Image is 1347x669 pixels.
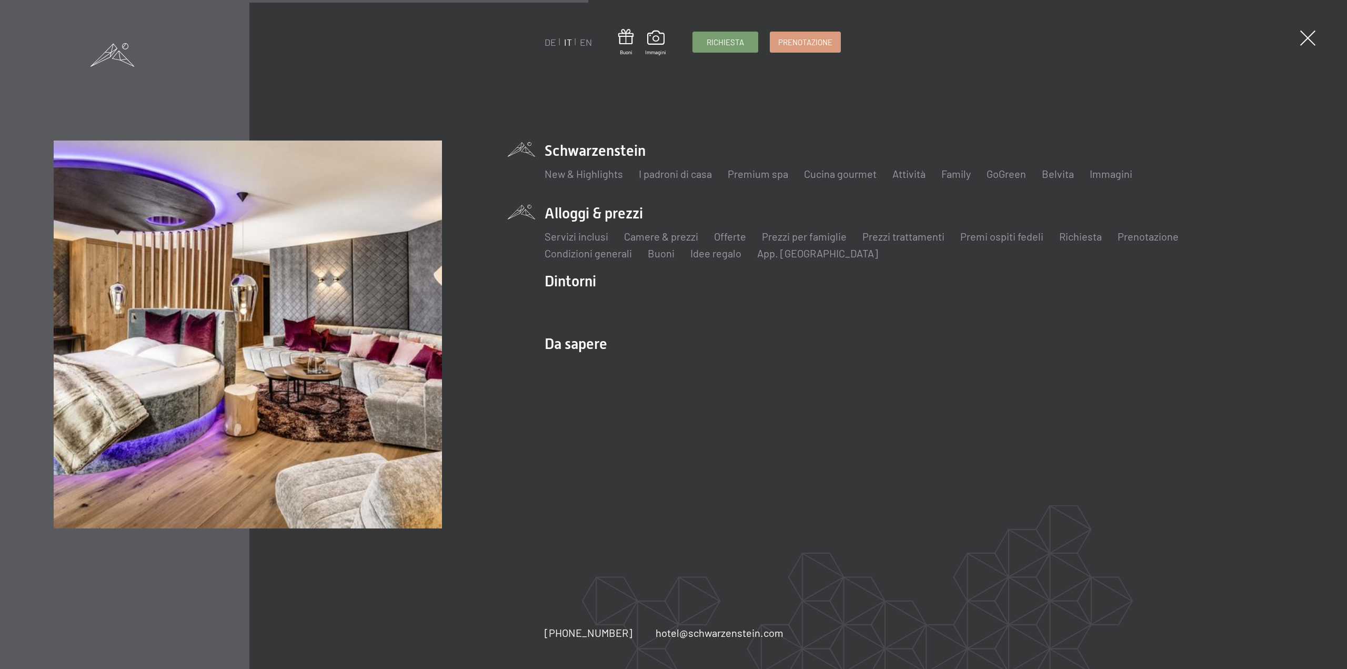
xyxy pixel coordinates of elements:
a: Richiesta [693,32,758,52]
a: I padroni di casa [639,167,712,180]
a: Buoni [648,247,675,259]
a: hotel@schwarzenstein.com [656,625,783,640]
span: Richiesta [707,37,744,48]
span: Buoni [618,48,634,56]
a: Prenotazione [1118,230,1179,243]
a: Prenotazione [770,32,840,52]
a: Richiesta [1059,230,1102,243]
a: IT [564,36,572,48]
span: [PHONE_NUMBER] [545,626,632,639]
a: Immagini [645,31,666,56]
a: Premi ospiti fedeli [960,230,1043,243]
a: EN [580,36,592,48]
a: Cucina gourmet [804,167,877,180]
a: App. [GEOGRAPHIC_DATA] [757,247,878,259]
a: [PHONE_NUMBER] [545,625,632,640]
a: Premium spa [728,167,788,180]
a: Buoni [618,29,634,56]
span: Prenotazione [778,37,832,48]
span: Immagini [645,48,666,56]
a: Idee regalo [690,247,741,259]
a: Immagini [1090,167,1132,180]
a: GoGreen [987,167,1026,180]
a: Condizioni generali [545,247,632,259]
img: Hotel Benessere SCHWARZENSTEIN – Trentino Alto Adige Dolomiti [54,141,441,528]
a: Belvita [1042,167,1074,180]
a: Family [941,167,971,180]
a: Servizi inclusi [545,230,608,243]
a: New & Highlights [545,167,623,180]
a: Camere & prezzi [624,230,698,243]
a: Prezzi trattamenti [862,230,944,243]
a: DE [545,36,556,48]
a: Prezzi per famiglie [762,230,847,243]
a: Offerte [714,230,746,243]
a: Attività [892,167,926,180]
